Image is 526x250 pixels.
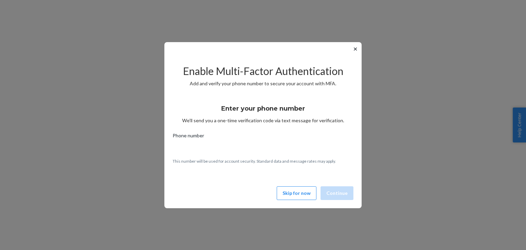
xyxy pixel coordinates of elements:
[321,186,353,200] button: Continue
[173,158,353,164] p: This number will be used for account security. Standard data and message rates may apply.
[173,132,204,142] span: Phone number
[277,186,316,200] button: Skip for now
[352,45,359,53] button: ✕
[221,104,305,113] h3: Enter your phone number
[173,65,353,77] h2: Enable Multi-Factor Authentication
[173,99,353,124] div: We’ll send you a one-time verification code via text message for verification.
[173,80,353,87] p: Add and verify your phone number to secure your account with MFA.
